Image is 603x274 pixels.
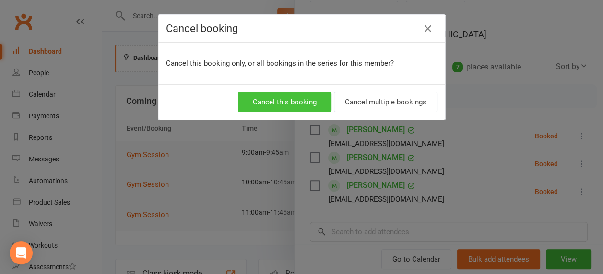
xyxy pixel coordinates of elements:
[238,92,331,112] button: Cancel this booking
[166,23,437,34] h4: Cancel booking
[420,21,436,36] button: Close
[166,57,437,69] p: Cancel this booking only, or all bookings in the series for this member?
[334,92,437,112] button: Cancel multiple bookings
[10,241,33,264] div: Open Intercom Messenger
